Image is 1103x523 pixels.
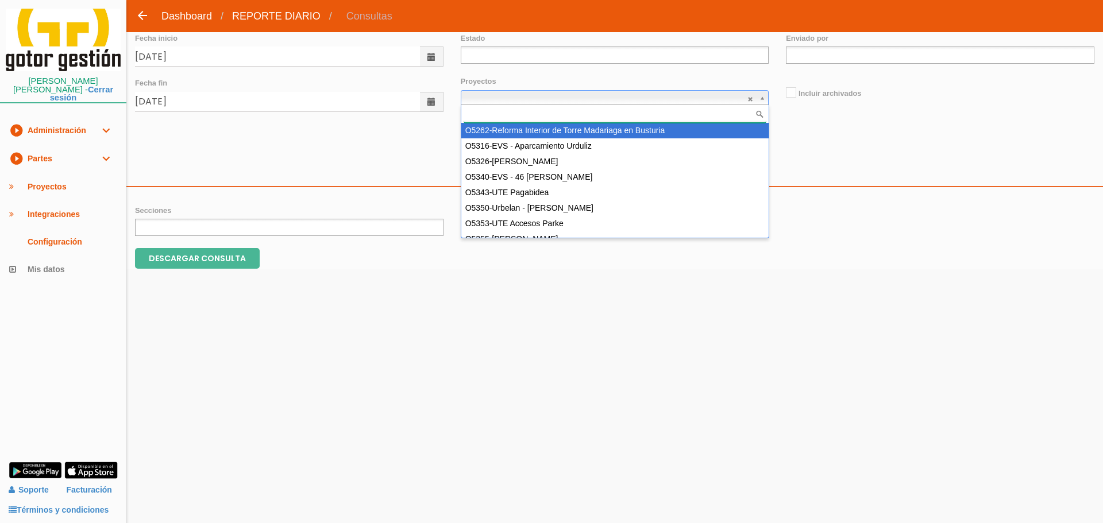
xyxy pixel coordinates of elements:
[461,154,769,169] div: O5326-[PERSON_NAME]
[461,185,769,200] div: O5343-UTE Pagabidea
[461,200,769,216] div: O5350-Urbelan - [PERSON_NAME]
[461,123,769,138] div: O5262-Reforma Interior de Torre Madariaga en Busturia
[461,231,769,247] div: O5355-[PERSON_NAME]
[461,169,769,185] div: O5340-EVS - 46 [PERSON_NAME]
[461,138,769,154] div: O5316-EVS - Aparcamiento Urduliz
[461,216,769,231] div: O5353-UTE Accesos Parke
